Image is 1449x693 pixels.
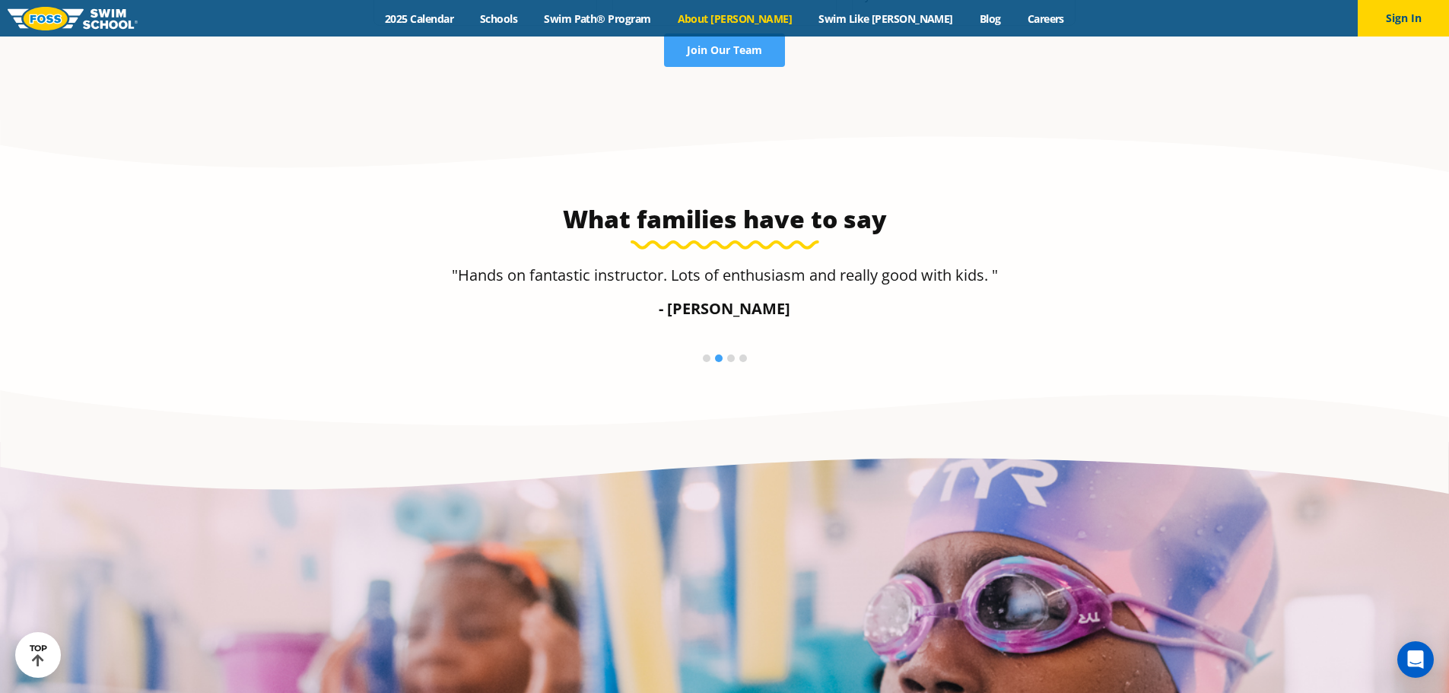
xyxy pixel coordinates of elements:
a: Careers [1014,11,1077,26]
a: About [PERSON_NAME] [664,11,806,26]
p: "Hands on fantastic instructor. Lots of enthusiasm and really good with kids. " [366,265,1084,286]
strong: - [PERSON_NAME] [659,298,790,319]
a: Blog [966,11,1014,26]
div: TOP [30,644,47,667]
img: FOSS Swim School Logo [8,7,138,30]
a: 2025 Calendar [372,11,467,26]
h3: What families have to say [366,204,1084,234]
span: Join Our Team [687,45,762,56]
a: Schools [467,11,531,26]
a: Swim Path® Program [531,11,664,26]
a: Swim Like [PERSON_NAME] [806,11,967,26]
div: Open Intercom Messenger [1397,641,1434,678]
a: Join Our Team [664,33,785,67]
